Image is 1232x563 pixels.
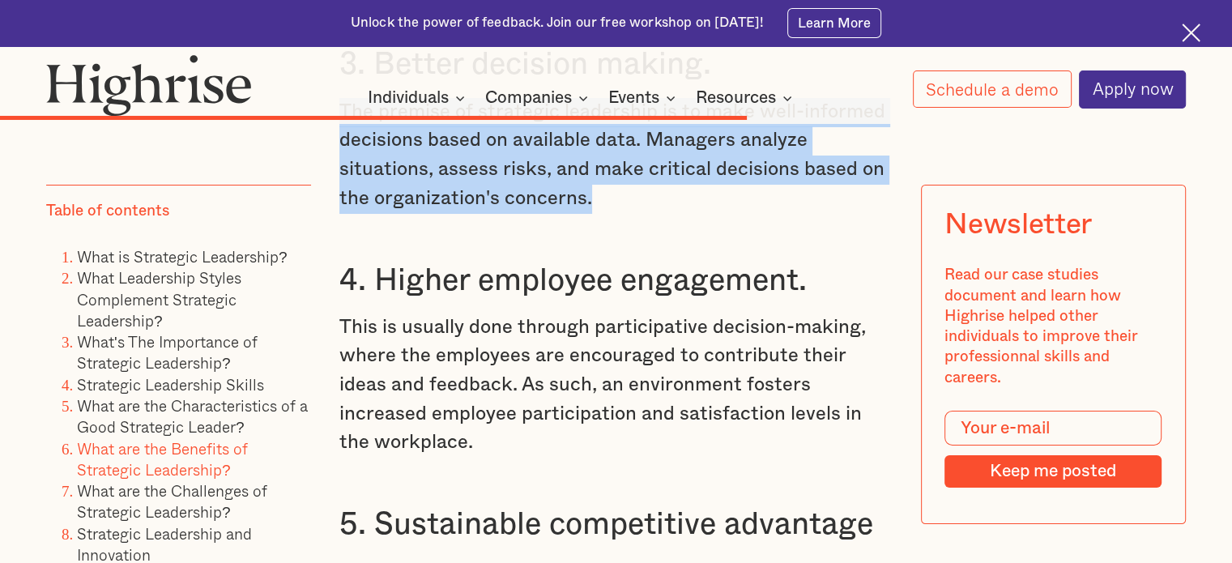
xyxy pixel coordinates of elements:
div: Companies [485,88,593,108]
div: Resources [696,88,776,108]
div: Companies [485,88,572,108]
a: Apply now [1079,70,1186,109]
a: What Leadership Styles Complement Strategic Leadership? [77,267,241,333]
a: Strategic Leadership Skills [77,373,264,396]
h3: 4. Higher employee engagement. [339,262,893,301]
div: Individuals [368,88,449,108]
div: Individuals [368,88,470,108]
a: What are the Benefits of Strategic Leadership? [77,437,248,481]
div: Unlock the power of feedback. Join our free workshop on [DATE]! [351,14,764,32]
a: Schedule a demo [913,70,1072,108]
input: Your e-mail [945,412,1162,446]
div: Resources [696,88,797,108]
h3: 5. Sustainable competitive advantage [339,505,893,544]
div: Read our case studies document and learn how Highrise helped other individuals to improve their p... [945,266,1162,389]
a: What's The Importance of Strategic Leadership? [77,330,258,374]
a: What are the Characteristics of a Good Strategic Leader? [77,394,308,438]
div: Table of contents [46,201,169,221]
p: The premise of strategic leadership is to make well-informed decisions based on available data. M... [339,98,893,214]
form: Modal Form [945,412,1162,488]
input: Keep me posted [945,455,1162,488]
a: Learn More [787,8,882,37]
a: What is Strategic Leadership? [77,245,288,268]
div: Events [608,88,659,108]
p: This is usually done through participative decision-making, where the employees are encouraged to... [339,313,893,458]
div: Events [608,88,680,108]
img: Cross icon [1182,23,1200,42]
img: Highrise logo [46,54,252,117]
div: Newsletter [945,209,1092,242]
a: What are the Challenges of Strategic Leadership? [77,479,267,523]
